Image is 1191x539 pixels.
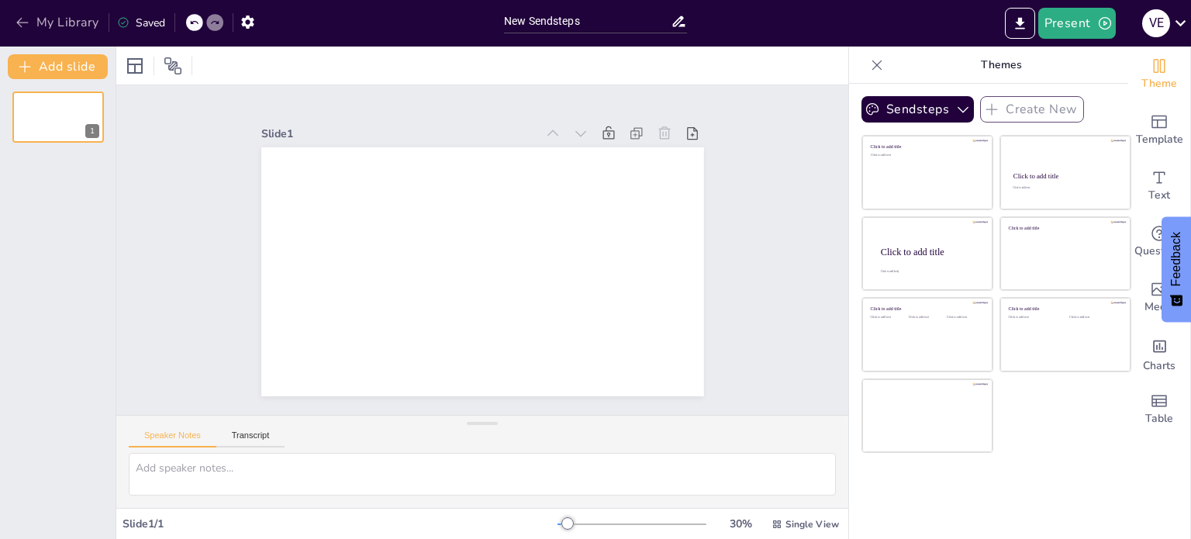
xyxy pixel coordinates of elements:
[81,96,99,115] button: Cannot delete last slide
[123,54,147,78] div: Layout
[785,518,839,530] span: Single View
[129,430,216,447] button: Speaker Notes
[85,124,99,138] div: 1
[871,144,982,150] div: Click to add title
[1144,299,1175,316] span: Media
[980,96,1084,123] button: Create New
[1038,8,1116,39] button: Present
[889,47,1113,84] p: Themes
[1148,187,1170,204] span: Text
[1143,358,1175,375] span: Charts
[861,96,974,123] button: Sendsteps
[1009,316,1058,320] div: Click to add text
[1013,187,1116,190] div: Click to add text
[1009,306,1120,312] div: Click to add title
[1169,232,1183,286] span: Feedback
[216,430,285,447] button: Transcript
[871,306,982,312] div: Click to add title
[59,96,78,115] button: Duplicate Slide
[1013,172,1117,180] div: Click to add title
[871,316,906,320] div: Click to add text
[1128,270,1190,326] div: Add images, graphics, shapes or video
[123,517,558,531] div: Slide 1 / 1
[504,10,671,33] input: Insert title
[1142,8,1170,39] button: v e
[12,92,104,143] div: 1
[1162,216,1191,322] button: Feedback - Show survey
[947,316,982,320] div: Click to add text
[1145,410,1173,427] span: Table
[722,517,759,531] div: 30 %
[1141,75,1177,92] span: Theme
[881,246,980,257] div: Click to add title
[1128,326,1190,382] div: Add charts and graphs
[871,154,982,157] div: Click to add text
[1136,131,1183,148] span: Template
[1128,102,1190,158] div: Add ready made slides
[1142,9,1170,37] div: v e
[909,316,944,320] div: Click to add text
[1128,158,1190,214] div: Add text boxes
[12,10,105,35] button: My Library
[164,57,182,75] span: Position
[1009,225,1120,230] div: Click to add title
[1128,47,1190,102] div: Change the overall theme
[1128,214,1190,270] div: Get real-time input from your audience
[117,16,165,30] div: Saved
[881,270,979,273] div: Click to add body
[8,54,108,79] button: Add slide
[1128,382,1190,437] div: Add a table
[1069,316,1118,320] div: Click to add text
[1134,243,1185,260] span: Questions
[1005,8,1035,39] button: Export to PowerPoint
